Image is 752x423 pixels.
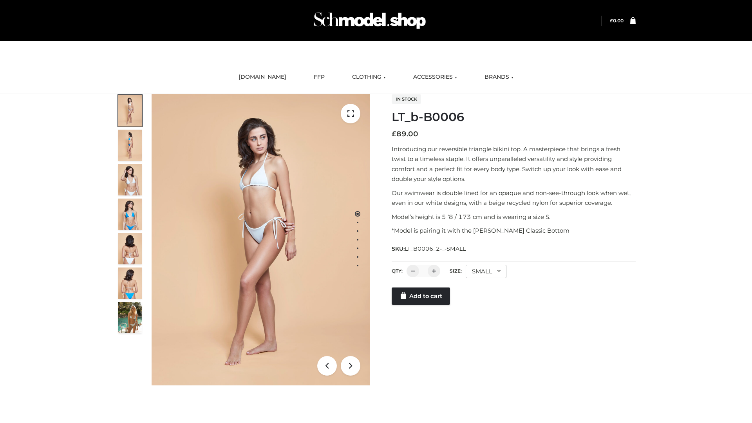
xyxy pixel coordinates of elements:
a: BRANDS [479,69,519,86]
a: CLOTHING [346,69,392,86]
a: ACCESSORIES [407,69,463,86]
img: ArielClassicBikiniTop_CloudNine_AzureSky_OW114ECO_2-scaled.jpg [118,130,142,161]
p: Model’s height is 5 ‘8 / 173 cm and is wearing a size S. [392,212,636,222]
a: [DOMAIN_NAME] [233,69,292,86]
img: ArielClassicBikiniTop_CloudNine_AzureSky_OW114ECO_7-scaled.jpg [118,233,142,264]
bdi: 89.00 [392,130,418,138]
label: QTY: [392,268,403,274]
div: SMALL [466,265,506,278]
p: *Model is pairing it with the [PERSON_NAME] Classic Bottom [392,226,636,236]
span: LT_B0006_2-_-SMALL [405,245,466,252]
img: Arieltop_CloudNine_AzureSky2.jpg [118,302,142,333]
p: Introducing our reversible triangle bikini top. A masterpiece that brings a fresh twist to a time... [392,144,636,184]
img: ArielClassicBikiniTop_CloudNine_AzureSky_OW114ECO_3-scaled.jpg [118,164,142,195]
span: £ [610,18,613,23]
a: £0.00 [610,18,624,23]
img: ArielClassicBikiniTop_CloudNine_AzureSky_OW114ECO_1-scaled.jpg [118,95,142,127]
p: Our swimwear is double lined for an opaque and non-see-through look when wet, even in our white d... [392,188,636,208]
img: ArielClassicBikiniTop_CloudNine_AzureSky_OW114ECO_1 [152,94,370,385]
span: In stock [392,94,421,104]
img: ArielClassicBikiniTop_CloudNine_AzureSky_OW114ECO_4-scaled.jpg [118,199,142,230]
span: SKU: [392,244,466,253]
img: ArielClassicBikiniTop_CloudNine_AzureSky_OW114ECO_8-scaled.jpg [118,268,142,299]
label: Size: [450,268,462,274]
span: £ [392,130,396,138]
h1: LT_b-B0006 [392,110,636,124]
bdi: 0.00 [610,18,624,23]
a: Add to cart [392,287,450,305]
img: Schmodel Admin 964 [311,5,428,36]
a: FFP [308,69,331,86]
